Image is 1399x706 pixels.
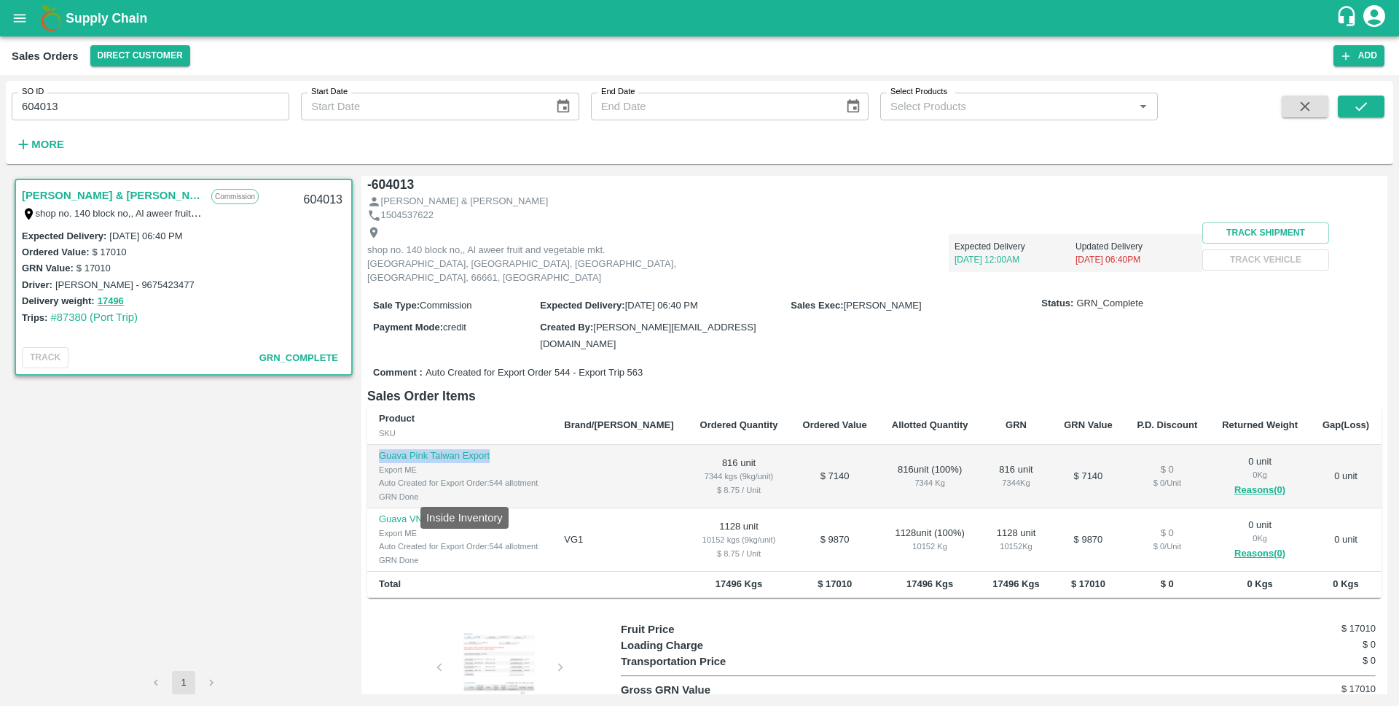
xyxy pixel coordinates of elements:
[22,86,44,98] label: SO ID
[22,247,89,257] label: Ordered Value:
[379,527,541,540] div: Export ME
[992,463,1041,490] div: 816 unit
[716,578,762,589] b: 17496 Kgs
[906,578,953,589] b: 17496 Kgs
[891,463,969,490] div: 816 unit ( 100 %)
[90,45,190,66] button: Select DC
[992,527,1041,554] div: 1128 unit
[22,279,52,290] label: Driver:
[426,510,503,526] p: Inside Inventory
[1051,445,1124,508] td: $ 7140
[1221,468,1298,481] div: 0 Kg
[109,230,182,241] label: [DATE] 06:40 PM
[12,93,289,120] input: Enter SO ID
[66,11,147,26] b: Supply Chain
[12,47,79,66] div: Sales Orders
[621,621,810,637] p: Fruit Price
[3,1,36,35] button: open drawer
[379,476,541,489] div: Auto Created for Export Order:544 allotment
[687,508,790,572] td: 1128 unit
[1136,476,1198,489] div: $ 0 / Unit
[1075,253,1196,266] p: [DATE] 06:40PM
[420,300,472,311] span: Commission
[1333,578,1358,589] b: 0 Kgs
[540,300,624,311] label: Expected Delivery :
[621,653,810,670] p: Transportation Price
[1202,222,1329,244] button: Track Shipment
[699,484,778,497] div: $ 8.75 / Unit
[311,86,348,98] label: Start Date
[621,682,810,698] p: Gross GRN Value
[955,253,1075,266] p: [DATE] 12:00AM
[699,470,778,483] div: 7344 kgs (9kg/unit)
[1221,482,1298,499] button: Reasons(0)
[12,132,68,157] button: More
[36,4,66,33] img: logo
[1221,455,1298,499] div: 0 unit
[791,445,879,508] td: $ 7140
[1161,578,1174,589] b: $ 0
[1221,519,1298,562] div: 0 unit
[1221,546,1298,562] button: Reasons(0)
[172,671,195,694] button: page 1
[1041,297,1073,311] label: Status:
[55,279,195,290] label: [PERSON_NAME] - 9675423477
[1361,3,1387,34] div: account of current user
[211,189,259,204] p: Commission
[890,86,947,98] label: Select Products
[379,513,541,527] p: Guava VNR Export
[66,8,1336,28] a: Supply Chain
[891,527,969,554] div: 1128 unit ( 100 %)
[552,508,687,572] td: VG1
[1247,578,1272,589] b: 0 Kgs
[22,295,95,306] label: Delivery weight:
[379,413,415,424] b: Product
[1250,682,1376,697] h6: $ 17010
[803,419,867,430] b: Ordered Value
[381,195,549,209] p: [PERSON_NAME] & [PERSON_NAME]
[699,533,778,546] div: 10152 kgs (9kg/unit)
[621,637,810,653] p: Loading Charge
[1250,653,1376,668] h6: $ 0
[540,322,756,349] span: [PERSON_NAME][EMAIL_ADDRESS][DOMAIN_NAME]
[1006,419,1027,430] b: GRN
[1222,419,1298,430] b: Returned Weight
[549,93,577,120] button: Choose date
[443,322,466,333] span: credit
[98,293,124,310] button: 17496
[1075,240,1196,253] p: Updated Delivery
[379,554,541,567] div: GRN Done
[1250,637,1376,652] h6: $ 0
[1051,508,1124,572] td: $ 9870
[373,322,443,333] label: Payment Mode :
[22,186,204,205] a: [PERSON_NAME] & [PERSON_NAME][DOMAIN_NAME].
[791,508,879,572] td: $ 9870
[891,540,969,553] div: 10152 Kg
[22,230,106,241] label: Expected Delivery :
[367,244,695,284] p: shop no. 140 block no,, Al aweer fruit and vegetable mkt. [GEOGRAPHIC_DATA], [GEOGRAPHIC_DATA], [...
[699,547,778,560] div: $ 8.75 / Unit
[92,247,126,257] label: $ 17010
[1137,419,1197,430] b: P.D. Discount
[373,366,423,380] label: Comment :
[992,540,1041,553] div: 10152 Kg
[992,578,1039,589] b: 17496 Kgs
[295,183,351,217] div: 604013
[791,300,843,311] label: Sales Exec :
[601,86,635,98] label: End Date
[426,366,643,380] span: Auto Created for Export Order 544 - Export Trip 563
[1333,45,1384,66] button: Add
[1136,540,1198,553] div: $ 0 / Unit
[381,209,434,222] p: 1504537622
[142,671,225,694] nav: pagination navigation
[564,419,673,430] b: Brand/[PERSON_NAME]
[700,419,778,430] b: Ordered Quantity
[885,97,1129,116] input: Select Products
[1221,532,1298,545] div: 0 Kg
[625,300,698,311] span: [DATE] 06:40 PM
[22,312,47,323] label: Trips:
[891,476,969,489] div: 7344 Kg
[379,463,541,476] div: Export ME
[1250,621,1376,636] h6: $ 17010
[379,490,541,503] div: GRN Done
